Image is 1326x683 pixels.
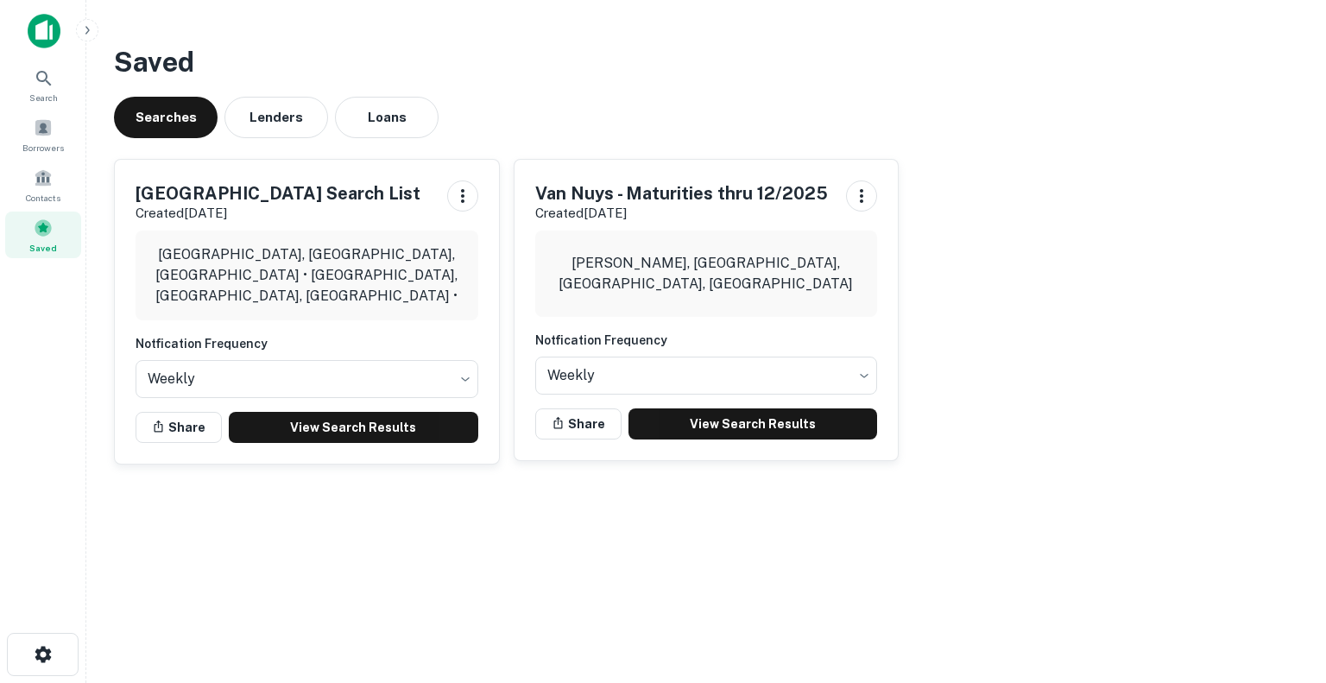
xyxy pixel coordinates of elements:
a: Saved [5,212,81,258]
button: Share [136,412,222,443]
h6: Notfication Frequency [535,331,878,350]
button: Loans [335,97,439,138]
div: Without label [136,355,478,403]
h3: Saved [114,41,1298,83]
p: [PERSON_NAME], [GEOGRAPHIC_DATA], [GEOGRAPHIC_DATA], [GEOGRAPHIC_DATA] [549,253,864,294]
span: Contacts [26,191,60,205]
iframe: Chat Widget [1240,545,1326,628]
button: Share [535,408,622,440]
span: Saved [29,241,57,255]
button: Lenders [224,97,328,138]
a: Borrowers [5,111,81,158]
p: Created [DATE] [136,203,420,224]
h5: [GEOGRAPHIC_DATA] Search List [136,180,420,206]
a: View Search Results [229,412,478,443]
span: Borrowers [22,141,64,155]
h5: Van Nuys - Maturities thru 12/2025 [535,180,828,206]
h6: Notfication Frequency [136,334,478,353]
a: Search [5,61,81,108]
div: Without label [535,351,878,400]
p: Created [DATE] [535,203,828,224]
img: capitalize-icon.png [28,14,60,48]
p: [GEOGRAPHIC_DATA], [GEOGRAPHIC_DATA], [GEOGRAPHIC_DATA] • [GEOGRAPHIC_DATA], [GEOGRAPHIC_DATA], [... [149,244,464,307]
button: Searches [114,97,218,138]
span: Search [29,91,58,104]
a: Contacts [5,161,81,208]
a: View Search Results [628,408,878,440]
